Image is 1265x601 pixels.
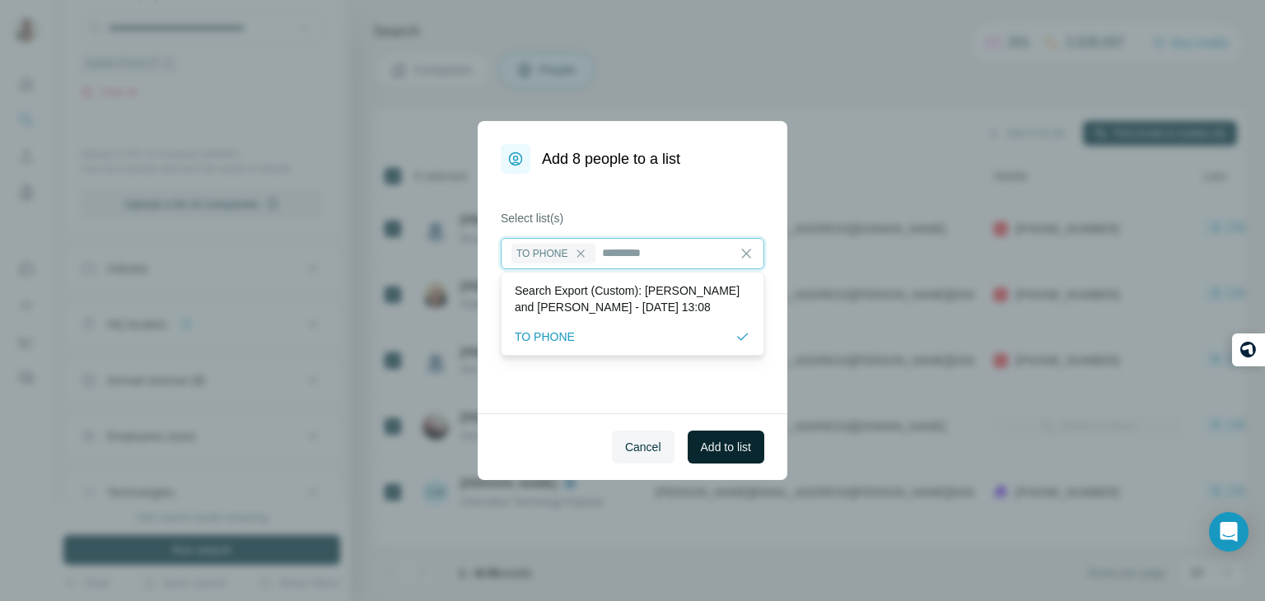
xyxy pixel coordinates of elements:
[501,210,764,226] label: Select list(s)
[542,147,680,170] h1: Add 8 people to a list
[511,244,595,263] div: TO PHONE
[688,431,764,464] button: Add to list
[701,439,751,455] span: Add to list
[612,431,675,464] button: Cancel
[1209,512,1249,552] div: Open Intercom Messenger
[625,439,661,455] span: Cancel
[515,328,575,345] p: TO PHONE
[515,282,750,315] p: Search Export (Custom): [PERSON_NAME] and [PERSON_NAME] - [DATE] 13:08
